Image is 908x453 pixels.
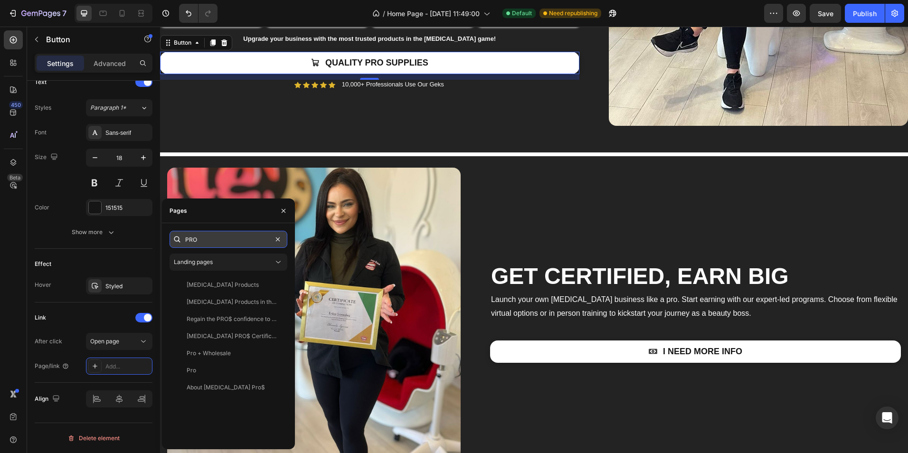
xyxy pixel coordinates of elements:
div: Add... [105,362,150,371]
p: 7 [62,8,66,19]
div: Pages [170,207,187,215]
div: 450 [9,101,23,109]
div: Font [35,128,47,137]
p: Button [46,34,127,45]
div: Delete element [67,433,120,444]
div: 151515 [105,204,150,212]
div: Size [35,151,60,164]
div: Styles [35,104,51,112]
div: Hover [35,281,51,289]
div: Sans-serif [105,129,150,137]
iframe: Design area [160,27,908,453]
h2: GET CERTIFIED, EARN BIG [330,234,741,265]
div: Regain the PRO$ confidence to succeed. [187,315,278,323]
p: Launch your own [MEDICAL_DATA] business like a pro. Start earning with our expert-led programs. C... [331,266,740,294]
p: I NEED MORE INFO [503,320,582,330]
div: Effect [35,260,51,268]
div: [MEDICAL_DATA] Products [187,281,259,289]
div: [MEDICAL_DATA] Products in the [GEOGRAPHIC_DATA] [187,298,278,306]
div: Publish [853,9,877,19]
div: Color [35,203,49,212]
span: Save [818,9,833,18]
span: / [383,9,385,19]
div: Page/link [35,362,69,370]
div: Pro + Wholesale [187,349,231,358]
div: Link [35,313,46,322]
img: gempages_535577633828635542-2afa7c00-70bb-4c4c-9f95-a7c188aff32f.jpg [7,141,301,434]
div: Styled [105,282,150,291]
span: Open page [90,338,119,345]
p: Settings [47,58,74,68]
p: QUALITY PRO SUPPLIES [165,31,268,42]
span: Home Page - [DATE] 11:49:00 [387,9,480,19]
button: Show more [35,224,152,241]
input: Insert link or search [170,231,287,248]
button: Paragraph 1* [86,99,152,116]
span: Landing pages [174,258,213,265]
a: I NEED MORE INFO [330,314,741,336]
span: Paragraph 1* [90,104,126,112]
span: Default [512,9,532,18]
button: Delete element [35,431,152,446]
div: Pro [187,366,196,375]
p: Advanced [94,58,126,68]
button: 7 [4,4,71,23]
button: Landing pages [170,254,287,271]
div: Show more [72,227,116,237]
span: Need republishing [549,9,597,18]
div: [MEDICAL_DATA] PRO$ Certification [187,332,278,340]
button: Save [810,4,841,23]
div: After click [35,337,62,346]
div: Beta [7,174,23,181]
button: Open page [86,333,152,350]
p: 10,000+ Professionals Use Our Geks [182,54,284,62]
div: Button [12,12,33,20]
div: Align [35,393,62,406]
button: Publish [845,4,885,23]
div: About [MEDICAL_DATA] Pro$ [187,383,265,392]
div: Open Intercom Messenger [876,406,899,429]
div: Text [35,78,47,86]
div: Undo/Redo [179,4,218,23]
